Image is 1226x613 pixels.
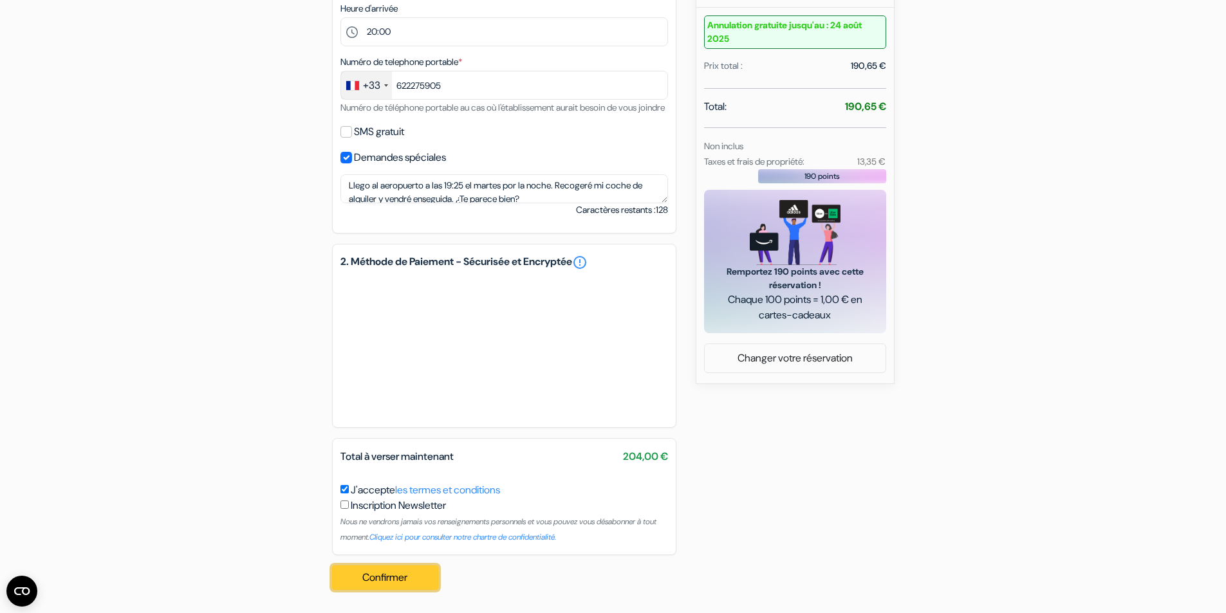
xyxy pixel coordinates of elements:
[340,71,668,100] input: 6 12 34 56 78
[369,532,556,542] a: Cliquez ici pour consulter notre chartre de confidentialité.
[804,170,840,182] span: 190 points
[341,71,392,99] div: France: +33
[720,265,871,292] span: Remportez 190 points avec cette réservation !
[340,102,665,113] small: Numéro de téléphone portable au cas où l'établissement aurait besoin de vous joindre
[572,255,588,270] a: error_outline
[704,59,743,73] div: Prix total :
[351,498,446,513] label: Inscription Newsletter
[354,149,446,167] label: Demandes spéciales
[340,55,462,69] label: Numéro de telephone portable
[340,255,668,270] h5: 2. Méthode de Paiement - Sécurisée et Encryptée
[340,2,398,15] label: Heure d'arrivée
[351,482,500,498] label: J'accepte
[704,99,727,114] span: Total:
[750,200,841,265] img: gift_card_hero_new.png
[354,123,404,141] label: SMS gratuit
[340,450,454,463] span: Total à verser maintenant
[851,59,886,73] div: 190,65 €
[395,483,500,497] a: les termes et conditions
[720,292,871,323] span: Chaque 100 points = 1,00 € en cartes-cadeaux
[656,204,668,215] span: 128
[857,156,886,167] small: 13,35 €
[576,203,668,217] small: Caractères restants :
[845,100,886,113] strong: 190,65 €
[704,140,743,152] small: Non inclus
[623,449,668,464] span: 204,00 €
[6,576,37,607] button: Ouvrir le widget CMP
[363,78,380,93] div: +33
[705,346,886,371] a: Changer votre réservation
[704,156,804,167] small: Taxes et frais de propriété:
[332,565,439,590] button: Confirmer
[340,517,656,542] small: Nous ne vendrons jamais vos renseignements personnels et vous pouvez vous désabonner à tout moment.
[704,15,886,49] small: Annulation gratuite jusqu'au : 24 août 2025
[338,273,671,419] iframe: Cadre de saisie sécurisé pour le paiement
